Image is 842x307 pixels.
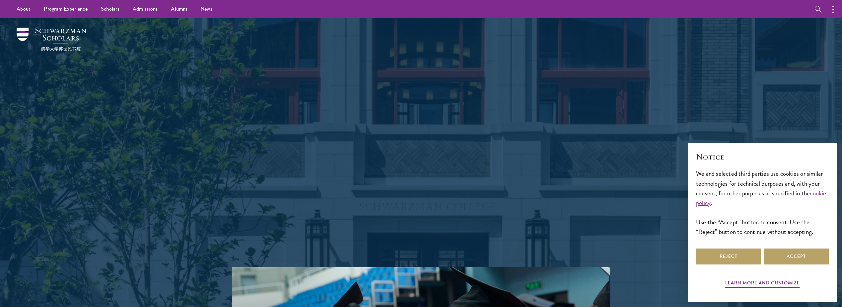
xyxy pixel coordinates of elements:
button: Reject [696,249,761,264]
div: We and selected third parties use cookies or similar technologies for technical purposes and, wit... [696,169,829,236]
img: Schwarzman Scholars [17,28,86,51]
a: cookie policy [696,188,826,208]
h2: Notice [696,151,829,162]
button: Accept [764,249,829,264]
button: Learn more and customize [725,279,800,289]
